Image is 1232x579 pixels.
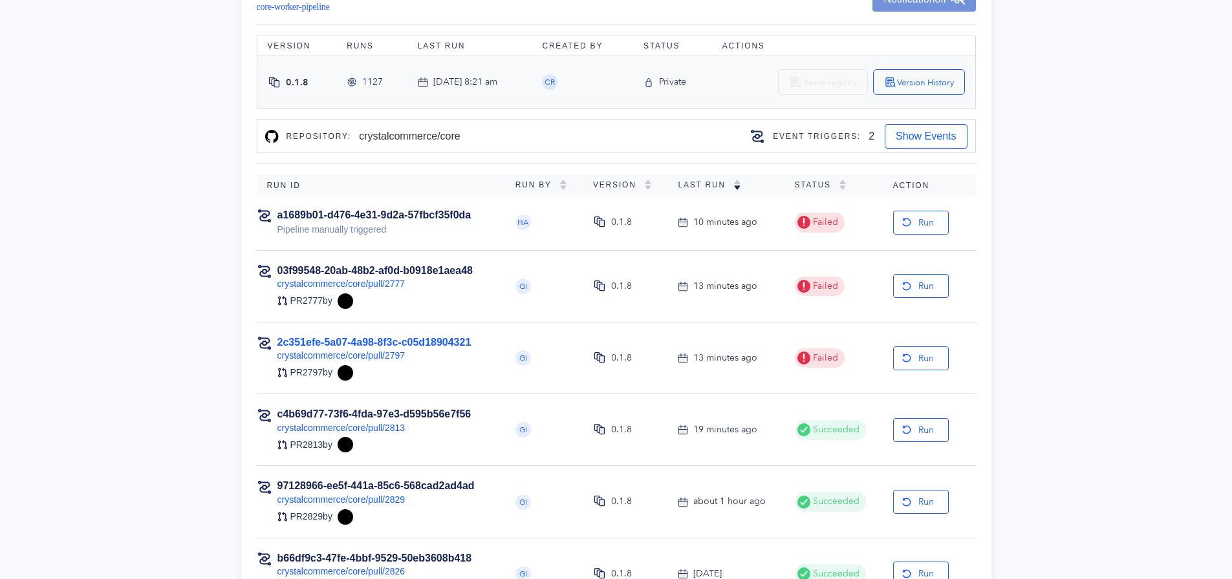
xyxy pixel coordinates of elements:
span: Succeeded [810,423,859,437]
button: Run [893,490,949,514]
div: 2 [869,129,874,144]
span: GI [519,498,527,506]
a: crystalcommerce/core/pull/2797 [277,350,405,361]
button: Run [893,418,949,442]
button: Run [893,346,949,370]
th: Actions [712,36,975,56]
button: Run [893,274,949,298]
div: 10 minutes ago [693,215,757,229]
span: core-worker-pipeline [257,2,330,12]
span: CR [545,78,555,86]
th: Run ID [257,174,505,195]
th: Status [633,36,712,56]
div: 1127 [362,75,383,89]
span: Succeeded [810,494,859,509]
img: sorting-empty.svg [644,180,652,190]
button: Version History [873,69,965,95]
th: Runs [336,36,407,56]
div: 13 minutes ago [693,351,757,365]
img: sorting-empty.svg [559,180,567,190]
span: PR 2829 by [290,511,332,523]
img: hasannadeem [338,365,353,381]
div: about 1 hour ago [693,494,766,509]
img: hasannadeem [338,293,353,309]
th: Action [883,174,976,195]
a: crystalcommerce/core/pull/2829 [277,494,405,505]
img: private-icon.svg [643,77,654,88]
img: hasannadeem [338,437,353,452]
div: Private [659,75,686,89]
a: 2c351efe-5a07-4a98-8f3c-c05d18904321 [277,337,471,348]
span: HA [517,218,528,226]
span: Failed [810,351,838,365]
span: GI [519,354,527,362]
div: Event triggers: [765,127,869,146]
span: Last Run [678,180,733,189]
img: sorting-down.svg [733,180,741,190]
button: Show Events [885,124,967,149]
span: Status [795,180,839,189]
div: Repository: [279,127,360,146]
div: 0.1.8 [611,351,632,365]
span: PR 2777 by [290,295,332,307]
span: PR 2813 by [290,439,332,451]
img: hasannadeem [338,509,353,525]
a: 97128966-ee5f-441a-85c6-568cad2ad4ad [277,480,475,491]
div: 13 minutes ago [693,279,757,293]
button: Run [893,211,949,235]
th: Version [257,36,336,56]
span: Failed [810,215,838,229]
span: Version [593,180,644,189]
div: 19 minutes ago [693,423,757,437]
div: Pipeline manually triggered [277,222,471,237]
div: crystalcommerce/core [359,129,460,144]
div: 0.1.8 [611,279,632,293]
th: Created By [532,36,632,56]
a: 03f99548-20ab-48b2-af0d-b0918e1aea48 [277,265,473,276]
a: crystalcommerce/core/pull/2826 [277,566,405,576]
img: sorting-empty.svg [839,180,847,190]
span: GI [519,426,527,434]
div: 0.1.8 [611,423,632,437]
a: a1689b01-d476-4e31-9d2a-57fbcf35f0da [277,209,471,220]
span: PR 2797 by [290,366,332,379]
span: Run By [515,180,559,189]
a: c4b69d77-73f6-4fda-97e3-d595b56e7f56 [277,408,471,419]
div: 0.1.8 [611,494,632,509]
a: crystalcommerce/core/pull/2777 [277,279,405,289]
span: GI [519,570,527,578]
img: version-history.svg [884,76,897,89]
span: 0.1.8 [286,76,308,89]
a: b66df9c3-47fe-4bbf-9529-50eb3608b418 [277,553,472,563]
span: GI [519,282,527,290]
div: 0.1.8 [611,215,632,229]
a: crystalcommerce/core/pull/2813 [277,423,405,433]
th: Last Run [407,36,532,56]
span: Failed [810,279,838,293]
div: [DATE] 8:21 am [433,75,497,89]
